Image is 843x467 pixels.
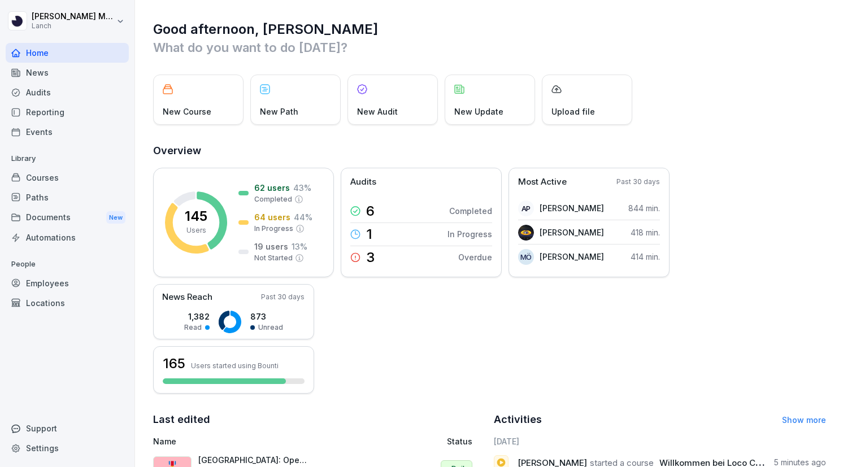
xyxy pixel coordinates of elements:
p: News Reach [162,291,212,304]
a: Automations [6,228,129,247]
p: 1,382 [184,311,210,322]
h6: [DATE] [494,435,827,447]
p: 19 users [254,241,288,252]
div: MÖ [518,249,534,265]
a: Events [6,122,129,142]
p: Library [6,150,129,168]
p: Most Active [518,176,567,189]
div: AP [518,200,534,216]
p: 43 % [293,182,311,194]
a: Employees [6,273,129,293]
p: 3 [366,251,375,264]
p: 414 min. [631,251,660,263]
p: Name [153,435,357,447]
p: Not Started [254,253,293,263]
p: 13 % [292,241,307,252]
h2: Activities [494,412,542,427]
p: Lanch [32,22,114,30]
p: 62 users [254,182,290,194]
p: In Progress [254,224,293,234]
h2: Overview [153,143,826,159]
p: 844 min. [628,202,660,214]
h1: Good afternoon, [PERSON_NAME] [153,20,826,38]
p: People [6,255,129,273]
p: Past 30 days [261,292,305,302]
p: 64 users [254,211,290,223]
p: [PERSON_NAME] [540,226,604,238]
p: Status [447,435,472,447]
a: Courses [6,168,129,187]
p: Past 30 days [616,177,660,187]
p: Users [186,225,206,235]
p: Unread [258,322,283,333]
h2: Last edited [153,412,486,427]
img: g4w5x5mlkjus3ukx1xap2hc0.png [518,225,534,241]
p: Read [184,322,202,333]
p: 1 [366,228,372,241]
p: [GEOGRAPHIC_DATA]: Opening [198,455,311,465]
p: [PERSON_NAME] [540,251,604,263]
h3: 165 [163,354,185,373]
div: Support [6,418,129,438]
a: Locations [6,293,129,313]
a: Home [6,43,129,63]
p: New Audit [357,106,398,117]
p: Completed [449,205,492,217]
p: 44 % [294,211,312,223]
a: Show more [782,415,826,425]
p: 6 [366,204,375,218]
p: [PERSON_NAME] Meynert [32,12,114,21]
a: Settings [6,438,129,458]
p: Upload file [551,106,595,117]
p: 873 [250,311,283,322]
p: Audits [350,176,376,189]
p: New Course [163,106,211,117]
p: New Update [454,106,503,117]
div: New [106,211,125,224]
p: Completed [254,194,292,204]
p: 145 [185,210,207,223]
a: News [6,63,129,82]
p: 418 min. [631,226,660,238]
p: New Path [260,106,298,117]
p: Overdue [458,251,492,263]
a: DocumentsNew [6,207,129,228]
a: Paths [6,187,129,207]
a: Reporting [6,102,129,122]
p: In Progress [447,228,492,240]
p: What do you want to do [DATE]? [153,38,826,56]
p: Users started using Bounti [191,361,279,370]
div: Documents [6,207,129,228]
a: Audits [6,82,129,102]
p: [PERSON_NAME] [540,202,604,214]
